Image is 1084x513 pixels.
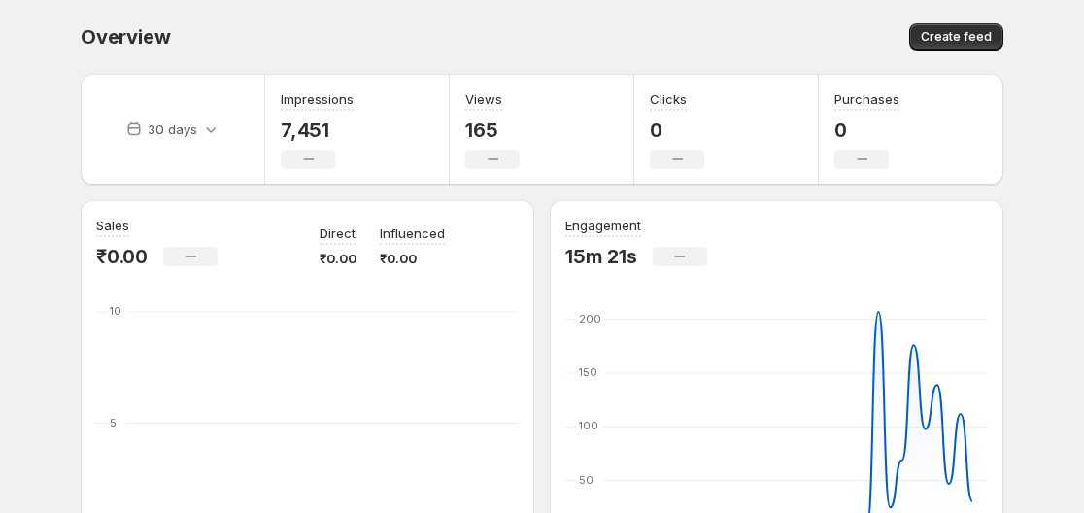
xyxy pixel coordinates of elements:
[834,89,899,109] h3: Purchases
[579,473,593,487] text: 50
[380,223,445,243] p: Influenced
[110,304,121,318] text: 10
[320,249,356,268] p: ₹0.00
[565,216,641,235] h3: Engagement
[465,119,520,142] p: 165
[96,245,148,268] p: ₹0.00
[834,119,899,142] p: 0
[579,419,598,432] text: 100
[380,249,445,268] p: ₹0.00
[565,245,637,268] p: 15m 21s
[650,119,704,142] p: 0
[921,29,992,45] span: Create feed
[579,365,597,379] text: 150
[148,120,197,139] p: 30 days
[281,119,354,142] p: 7,451
[909,23,1003,51] button: Create feed
[650,89,687,109] h3: Clicks
[465,89,502,109] h3: Views
[96,216,129,235] h3: Sales
[110,416,117,429] text: 5
[579,312,601,325] text: 200
[81,25,170,49] span: Overview
[281,89,354,109] h3: Impressions
[320,223,356,243] p: Direct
